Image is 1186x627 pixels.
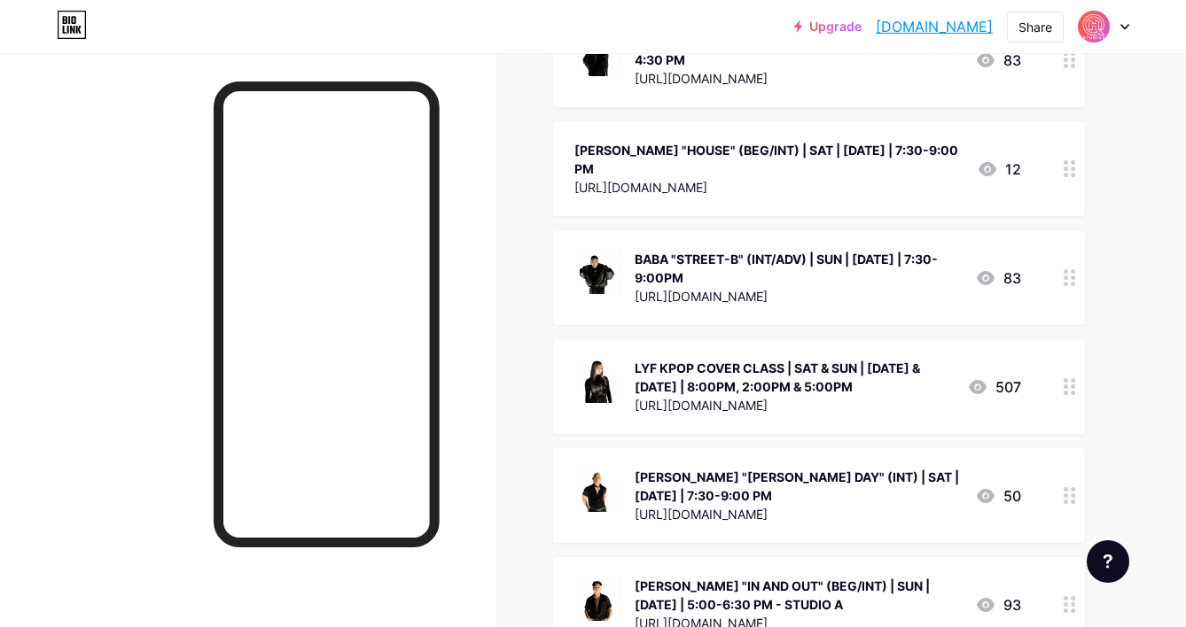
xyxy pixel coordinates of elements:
[635,287,961,306] div: [URL][DOMAIN_NAME]
[635,577,961,614] div: [PERSON_NAME] "IN AND OUT" (BEG/INT) | SUN | [DATE] | 5:00-6:30 PM - STUDIO A
[635,359,953,396] div: LYF KPOP COVER CLASS | SAT & SUN | [DATE] & [DATE] | 8:00PM, 2:00PM & 5:00PM
[574,575,620,621] img: KEITH "IN AND OUT" (BEG/INT) | SUN | AUG 10 | 5:00-6:30 PM - STUDIO A
[635,396,953,414] div: [URL][DOMAIN_NAME]
[794,19,862,34] a: Upgrade
[975,267,1021,289] div: 83
[635,505,961,523] div: [URL][DOMAIN_NAME]
[635,468,961,505] div: [PERSON_NAME] "[PERSON_NAME] DAY" (INT) | SAT | [DATE] | 7:30-9:00 PM
[574,141,963,178] div: [PERSON_NAME] "HOUSE" (BEG/INT) | SAT | [DATE] | 7:30-9:00 PM
[574,466,620,512] img: KEVIN "SLAY DAY" (INT) | SAT | AUG 9 | 7:30-9:00 PM
[975,485,1021,507] div: 50
[977,159,1021,180] div: 12
[1077,10,1111,43] img: HQ Studios
[975,50,1021,71] div: 83
[574,357,620,403] img: LYF KPOP COVER CLASS | SAT & SUN | AUG 16 & 17 | 8:00PM, 2:00PM & 5:00PM
[1018,18,1052,36] div: Share
[635,69,961,88] div: [URL][DOMAIN_NAME]
[635,250,961,287] div: BABA "STREET-B" (INT/ADV) | SUN | [DATE] | 7:30-9:00PM
[574,248,620,294] img: BABA "STREET-B" (INT/ADV) | SUN | JUL 27 | 7:30-9:00PM
[574,178,963,197] div: [URL][DOMAIN_NAME]
[967,376,1021,398] div: 507
[876,16,993,37] a: [DOMAIN_NAME]
[975,594,1021,615] div: 93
